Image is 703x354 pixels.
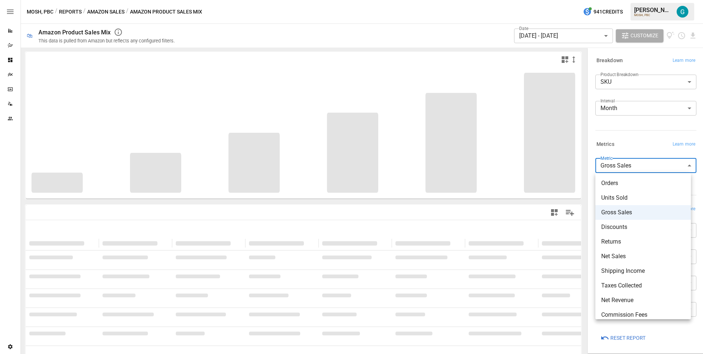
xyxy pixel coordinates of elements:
[601,252,685,261] span: Net Sales
[601,179,685,188] span: Orders
[601,208,685,217] span: Gross Sales
[601,296,685,305] span: Net Revenue
[601,310,685,319] span: Commission Fees
[601,267,685,275] span: Shipping Income
[601,281,685,290] span: Taxes Collected
[601,237,685,246] span: Returns
[601,223,685,231] span: Discounts
[601,193,685,202] span: Units Sold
